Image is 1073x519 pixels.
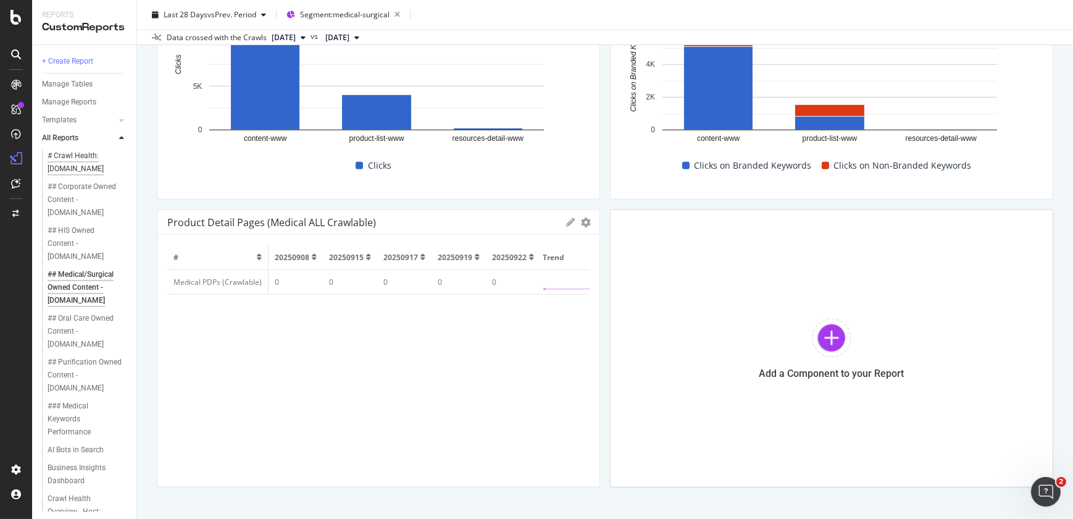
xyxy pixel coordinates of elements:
[48,400,120,439] div: ### Medical Keywords Performance
[1031,477,1061,507] iframe: Intercom live chat
[48,400,128,439] a: ### Medical Keywords Performance
[629,17,638,111] text: Clicks on Branded Keywords
[42,78,93,91] div: Manage Tables
[42,96,128,109] a: Manage Reports
[543,252,564,263] span: Trend
[193,82,202,91] text: 5K
[48,462,119,487] div: Business Insights Dashboard
[329,252,364,263] span: 20250915
[42,96,96,109] div: Manage Reports
[48,180,122,219] div: ## Corporate Owned Content - solventum.com
[48,462,128,487] a: Business Insights Dashboard
[453,134,524,143] text: resources-detail-www
[697,134,740,143] text: content-www
[438,252,472,263] span: 20250919
[300,9,390,20] span: Segment: medical-surgical
[42,114,77,127] div: Templates
[325,32,349,43] span: 2025 Aug. 25th
[651,125,655,134] text: 0
[48,224,121,263] div: ## HIS Owned Content - solventum.com
[42,78,128,91] a: Manage Tables
[349,134,404,143] text: product-list-www
[42,132,115,145] a: All Reports
[48,444,128,457] a: AI Bots in Search
[244,134,287,143] text: content-www
[759,368,904,379] div: Add a Component to your Report
[803,134,858,143] text: product-list-www
[147,5,271,25] button: Last 28 DaysvsPrev. Period
[157,209,600,487] div: Product Detail Pages (Medical ALL Crawlable)gear#2025090820250915202509172025091920250922TrendMed...
[167,269,269,294] td: Medical PDPs (Crawlable)
[48,356,122,395] div: ## Purification Owned Content - solventum.com
[282,5,405,25] button: Segment:medical-surgical
[167,32,267,43] div: Data crossed with the Crawls
[368,158,391,173] span: Clicks
[48,312,128,351] a: ## Oral Care Owned Content - [DOMAIN_NAME]
[1056,477,1066,487] span: 2
[42,132,78,145] div: All Reports
[646,60,655,69] text: 4K
[42,20,127,35] div: CustomReports
[48,224,128,263] a: ## HIS Owned Content - [DOMAIN_NAME]
[48,268,123,307] div: ## Medical/Surgical Owned Content - solventum.com
[198,125,202,134] text: 0
[267,30,311,45] button: [DATE]
[164,9,207,20] span: Last 28 Days
[323,269,377,294] td: 0
[581,218,591,227] div: gear
[48,150,120,175] div: # Crawl Health: www.solventum.com
[272,32,296,43] span: 2025 Sep. 22nd
[311,31,320,42] span: vs
[48,356,128,395] a: ## Purification Owned Content - [DOMAIN_NAME]
[269,269,324,294] td: 0
[646,93,655,101] text: 2K
[432,269,486,294] td: 0
[906,134,977,143] text: resources-detail-www
[834,158,972,173] span: Clicks on Non-Branded Keywords
[48,180,128,219] a: ## Corporate Owned Content - [DOMAIN_NAME]
[42,55,93,68] div: + Create Report
[320,30,364,45] button: [DATE]
[42,10,127,20] div: Reports
[42,55,128,68] a: + Create Report
[492,252,527,263] span: 20250922
[174,54,183,74] text: Clicks
[48,312,122,351] div: ## Oral Care Owned Content - solventum.com
[189,38,202,47] text: 10K
[173,252,178,263] span: #
[167,216,376,229] div: Product Detail Pages (Medical ALL Crawlable)
[275,252,309,263] span: 20250908
[695,158,812,173] span: Clicks on Branded Keywords
[377,269,432,294] td: 0
[48,268,128,307] a: ## Medical/Surgical Owned Content - [DOMAIN_NAME]
[48,150,128,175] a: # Crawl Health: [DOMAIN_NAME]
[383,252,418,263] span: 20250917
[42,114,115,127] a: Templates
[486,269,540,294] td: 0
[207,9,256,20] span: vs Prev. Period
[48,444,104,457] div: AI Bots in Search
